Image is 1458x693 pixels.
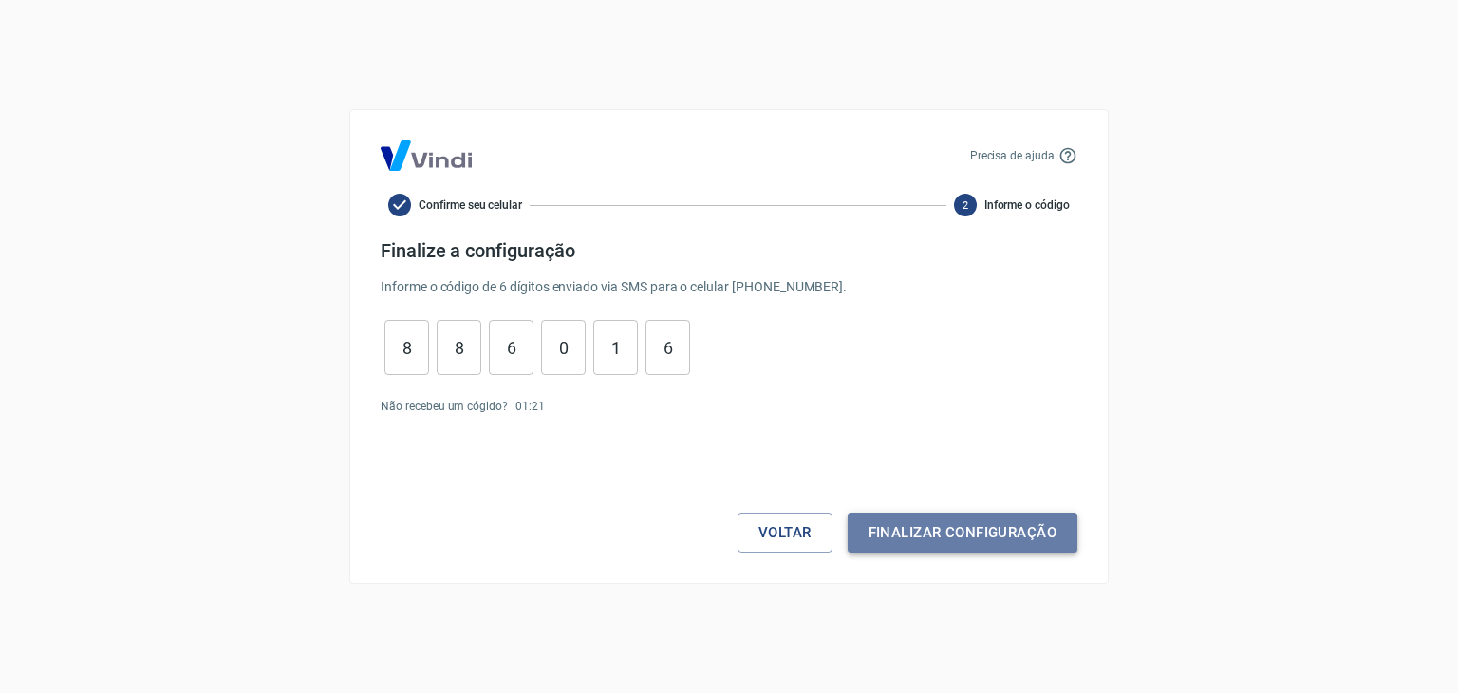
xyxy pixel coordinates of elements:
[963,199,968,212] text: 2
[848,513,1077,553] button: Finalizar configuração
[381,239,1077,262] h4: Finalize a configuração
[381,398,508,415] p: Não recebeu um cógido?
[381,277,1077,297] p: Informe o código de 6 dígitos enviado via SMS para o celular [PHONE_NUMBER] .
[381,140,472,171] img: Logo Vind
[984,197,1070,214] span: Informe o código
[738,513,832,553] button: Voltar
[970,147,1055,164] p: Precisa de ajuda
[419,197,522,214] span: Confirme seu celular
[515,398,545,415] p: 01 : 21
